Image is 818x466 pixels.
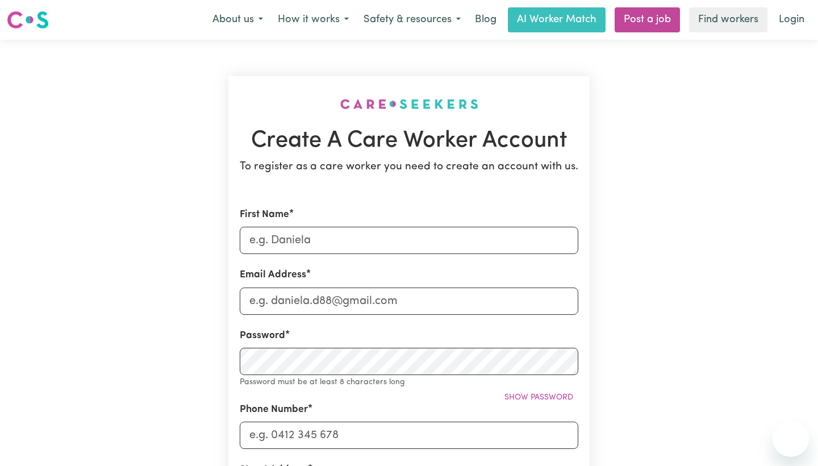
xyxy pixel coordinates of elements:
a: AI Worker Match [508,7,606,32]
a: Find workers [689,7,767,32]
img: Careseekers logo [7,10,49,30]
button: About us [205,8,270,32]
input: e.g. 0412 345 678 [240,422,578,449]
small: Password must be at least 8 characters long [240,378,405,386]
a: Login [772,7,811,32]
button: Show password [499,389,578,406]
iframe: Button to launch messaging window [773,421,809,457]
button: Safety & resources [356,8,468,32]
input: e.g. daniela.d88@gmail.com [240,288,578,315]
label: Email Address [240,268,306,282]
label: Phone Number [240,402,308,417]
a: Careseekers logo [7,7,49,33]
a: Blog [468,7,503,32]
p: To register as a care worker you need to create an account with us. [240,159,578,176]
input: e.g. Daniela [240,227,578,254]
button: How it works [270,8,356,32]
span: Show password [504,393,573,402]
label: First Name [240,207,289,222]
a: Post a job [615,7,680,32]
label: Password [240,328,285,343]
h1: Create A Care Worker Account [240,127,578,155]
